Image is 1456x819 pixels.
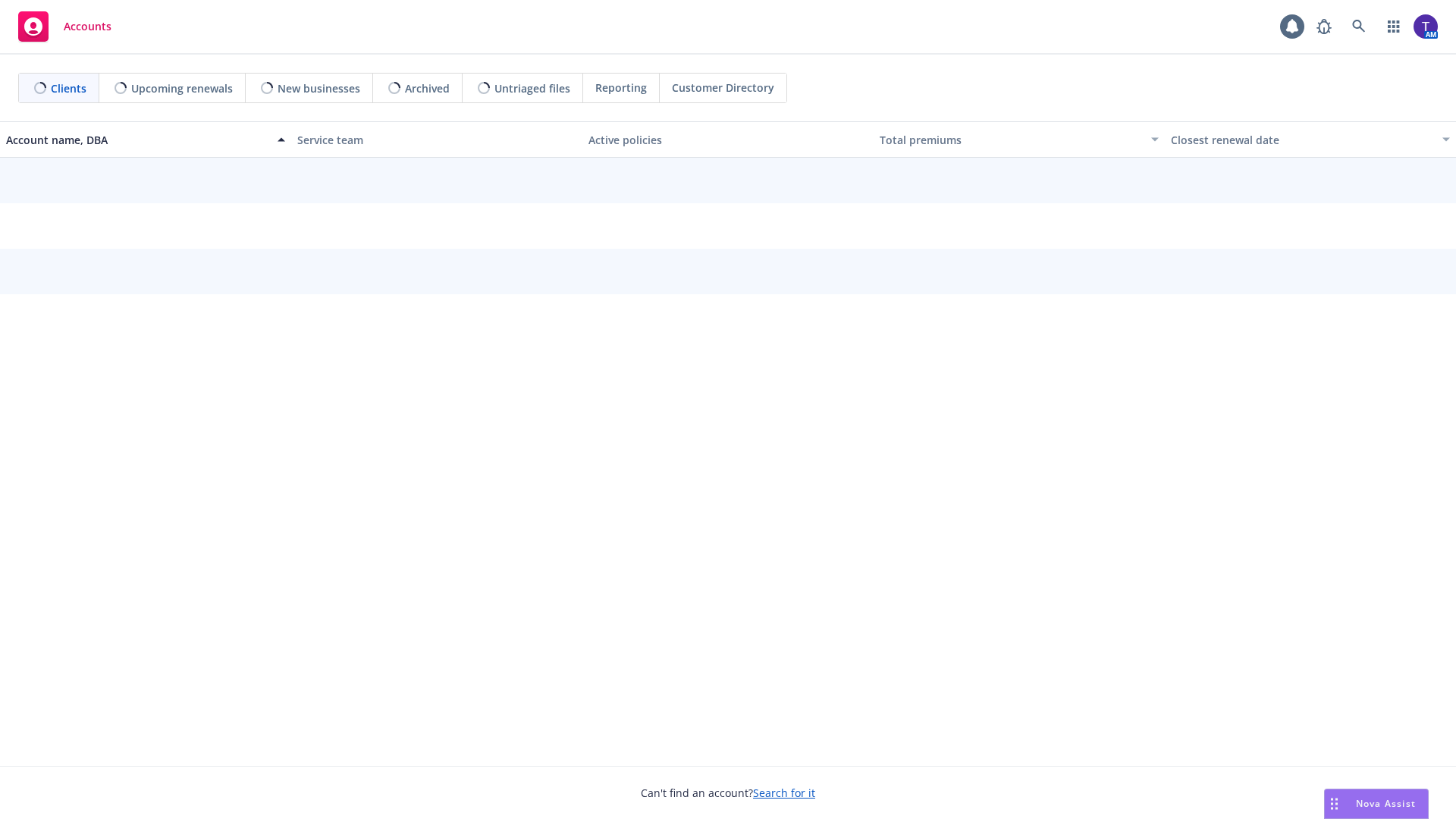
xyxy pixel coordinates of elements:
button: Total premiums [874,121,1165,158]
a: Accounts [12,5,118,48]
div: Active policies [588,132,868,148]
button: Active policies [582,121,874,158]
a: Search for it [753,786,815,800]
span: Accounts [64,20,111,33]
span: Upcoming renewals [131,80,233,96]
a: Search [1344,11,1374,42]
span: Can't find an account? [641,785,815,801]
span: Nova Assist [1356,797,1416,810]
button: Nova Assist [1324,789,1429,819]
img: photo [1414,14,1438,39]
span: Customer Directory [672,80,774,96]
div: Closest renewal date [1171,132,1433,148]
div: Drag to move [1325,789,1344,818]
span: Archived [405,80,450,96]
div: Service team [297,132,576,148]
div: Total premiums [880,132,1142,148]
div: Account name, DBA [6,132,268,148]
span: New businesses [278,80,360,96]
a: Switch app [1379,11,1409,42]
button: Closest renewal date [1165,121,1456,158]
span: Clients [51,80,86,96]
a: Report a Bug [1309,11,1339,42]
button: Service team [291,121,582,158]
span: Reporting [595,80,647,96]
span: Untriaged files [494,80,570,96]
